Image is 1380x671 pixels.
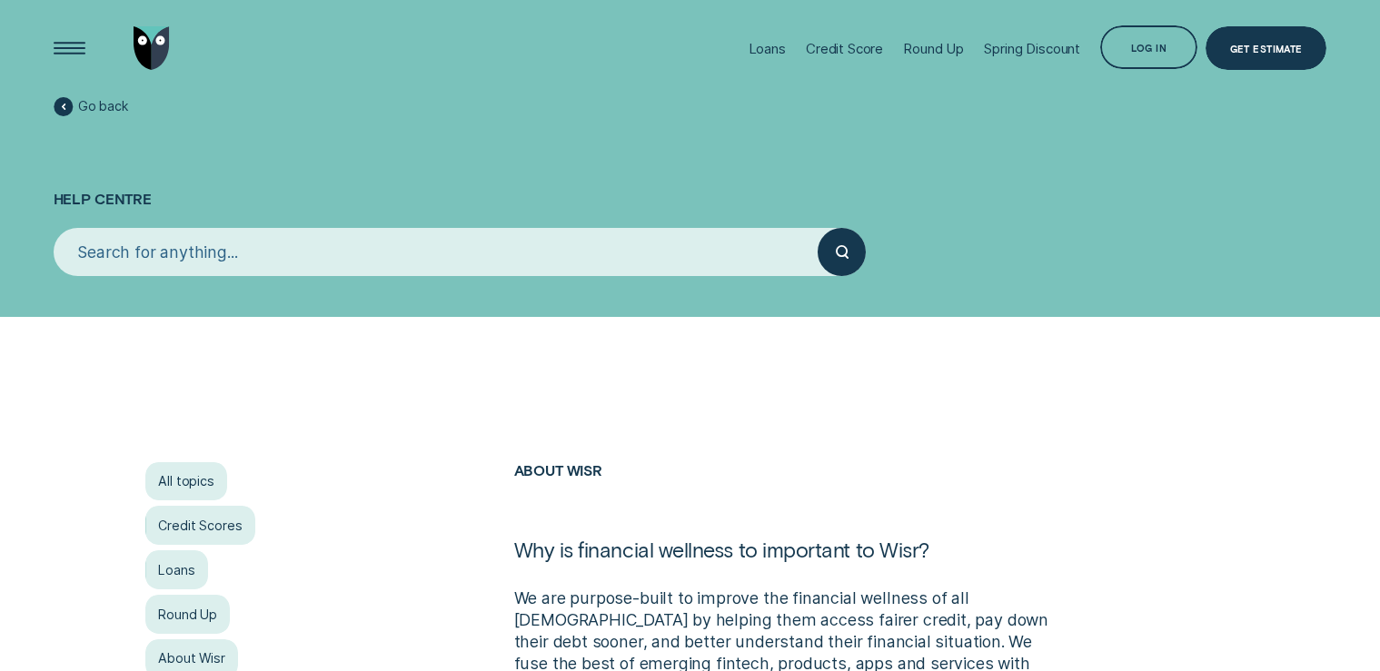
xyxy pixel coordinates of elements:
input: Search for anything... [54,228,818,276]
h1: Help Centre [54,118,1327,228]
a: Round Up [145,595,230,634]
button: Log in [1100,25,1197,69]
a: Credit Scores [145,506,255,545]
a: All topics [145,462,227,501]
a: Get Estimate [1206,26,1326,70]
div: Spring Discount [984,40,1080,57]
div: Round Up [903,40,964,57]
button: Submit your search query. [818,228,866,276]
a: About Wisr [514,461,602,479]
img: Wisr [134,26,170,70]
a: Go back [54,97,128,116]
div: Credit Score [806,40,883,57]
h2: About Wisr [514,462,1051,538]
button: Open Menu [47,26,91,70]
a: Loans [145,550,208,589]
div: Loans [749,40,786,57]
span: Go back [78,98,128,114]
h1: Why is financial wellness to important to Wisr? [514,537,1051,587]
